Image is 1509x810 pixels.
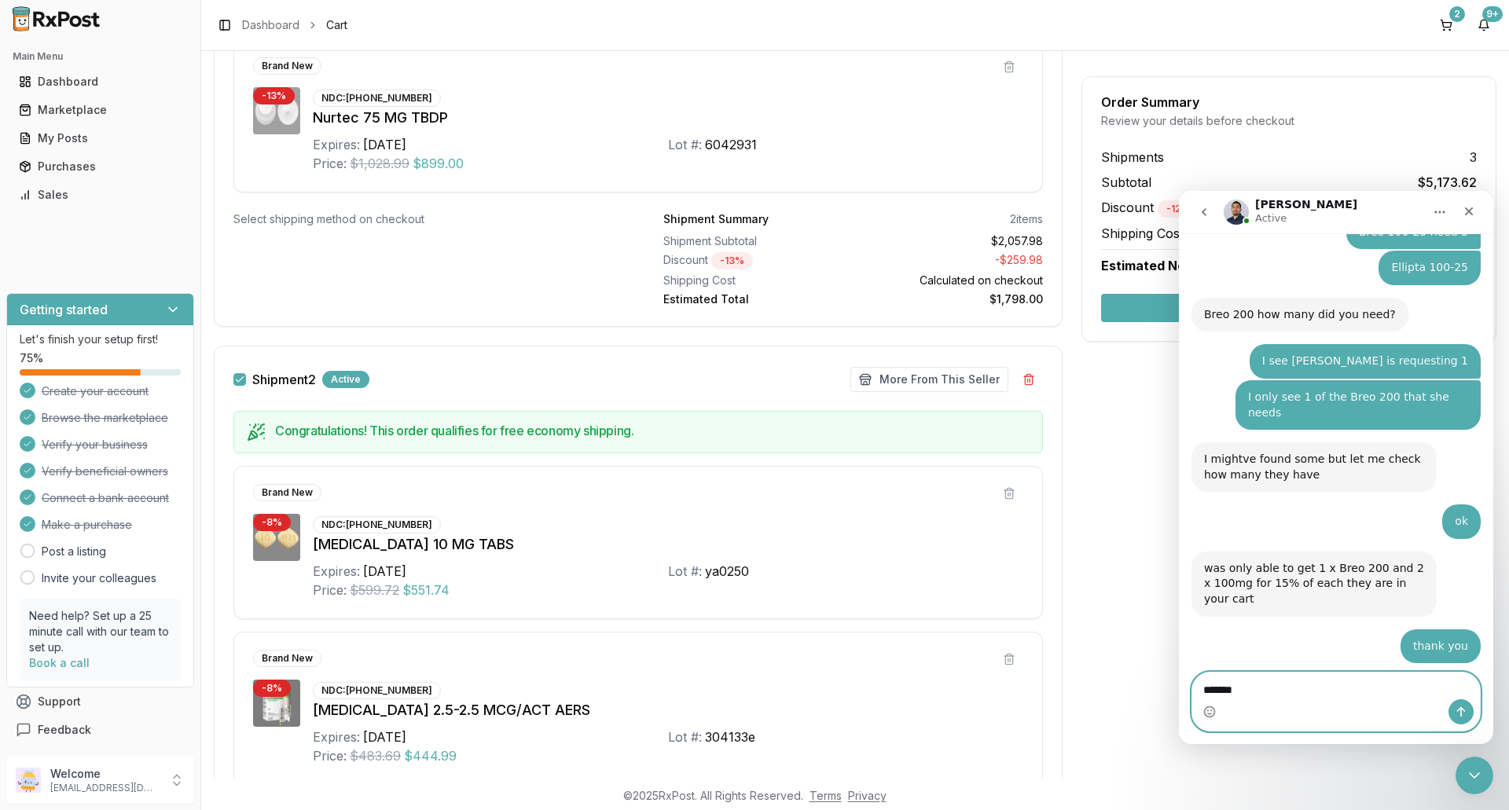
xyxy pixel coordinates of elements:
[322,371,369,388] div: Active
[1434,13,1459,38] button: 2
[313,154,347,173] div: Price:
[29,608,171,655] p: Need help? Set up a 25 minute call with our team to set up.
[6,6,107,31] img: RxPost Logo
[860,291,1044,307] div: $1,798.00
[313,682,441,699] div: NDC: [PHONE_NUMBER]
[50,782,160,794] p: [EMAIL_ADDRESS][DOMAIN_NAME]
[275,424,1030,437] h5: Congratulations! This order qualifies for free economy shipping.
[252,373,316,386] label: Shipment 2
[20,350,43,366] span: 75 %
[6,154,194,179] button: Purchases
[42,544,106,559] a: Post a listing
[313,562,360,581] div: Expires:
[20,332,181,347] p: Let's finish your setup first!
[1470,148,1477,167] span: 3
[668,562,702,581] div: Lot #:
[13,181,188,209] a: Sales
[326,17,347,33] span: Cart
[705,135,757,154] div: 6042931
[1101,96,1477,108] div: Order Summary
[253,514,291,531] div: - 8 %
[1158,200,1199,218] div: - 12 %
[42,437,148,453] span: Verify your business
[1101,258,1240,273] span: Estimated Net Charge
[1101,113,1477,129] div: Review your details before checkout
[1418,173,1477,192] span: $5,173.62
[42,410,168,426] span: Browse the marketplace
[402,581,450,599] span: $551.74
[253,87,295,104] div: - 13 %
[50,766,160,782] p: Welcome
[253,87,300,134] img: Nurtec 75 MG TBDP
[363,135,406,154] div: [DATE]
[6,716,194,744] button: Feedback
[1101,173,1151,192] span: Subtotal
[13,68,188,96] a: Dashboard
[1101,200,1199,215] span: Discount
[253,514,300,561] img: Farxiga 10 MG TABS
[705,728,755,746] div: 304133e
[663,233,847,249] div: Shipment Subtotal
[313,581,347,599] div: Price:
[1456,757,1493,794] iframe: Intercom live chat
[19,102,182,118] div: Marketplace
[313,90,441,107] div: NDC: [PHONE_NUMBER]
[20,300,108,319] h3: Getting started
[253,680,291,697] div: - 8 %
[13,152,188,181] a: Purchases
[29,656,90,669] a: Book a call
[1101,294,1477,322] button: Secure Checkout
[1179,191,1493,744] iframe: Intercom live chat
[6,126,194,151] button: My Posts
[1449,6,1465,22] div: 2
[711,252,753,269] div: - 13 %
[13,96,188,124] a: Marketplace
[350,746,401,765] span: $483.69
[413,154,464,173] span: $899.00
[19,130,182,146] div: My Posts
[363,562,406,581] div: [DATE]
[6,687,194,716] button: Support
[42,490,169,506] span: Connect a bank account
[313,728,360,746] div: Expires:
[663,211,769,227] div: Shipment Summary
[350,581,399,599] span: $599.72
[313,746,347,765] div: Price:
[6,182,194,207] button: Sales
[663,252,847,269] div: Discount
[810,789,842,802] a: Terms
[6,69,194,94] button: Dashboard
[350,154,409,173] span: $1,028.99
[860,273,1044,288] div: Calculated on checkout
[19,187,182,203] div: Sales
[16,768,41,793] img: User avatar
[705,562,749,581] div: ya0250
